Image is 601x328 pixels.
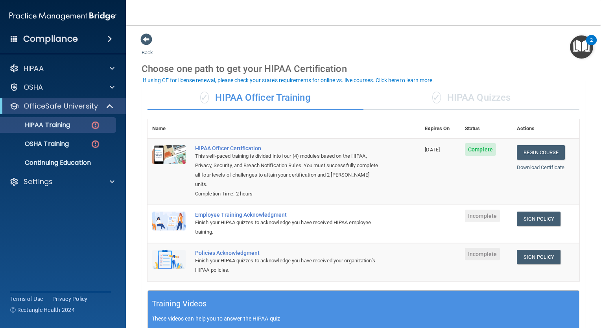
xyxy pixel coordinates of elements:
[465,210,500,222] span: Incomplete
[512,119,579,138] th: Actions
[24,83,43,92] p: OSHA
[570,35,593,59] button: Open Resource Center, 2 new notifications
[10,306,75,314] span: Ⓒ Rectangle Health 2024
[195,212,381,218] div: Employee Training Acknowledgment
[142,40,153,55] a: Back
[465,143,496,156] span: Complete
[5,140,69,148] p: OSHA Training
[517,212,560,226] a: Sign Policy
[143,77,434,83] div: If using CE for license renewal, please check your state's requirements for online vs. live cours...
[465,248,500,260] span: Incomplete
[517,164,564,170] a: Download Certificate
[517,145,565,160] a: Begin Course
[5,121,70,129] p: HIPAA Training
[195,256,381,275] div: Finish your HIPAA quizzes to acknowledge you have received your organization’s HIPAA policies.
[517,250,560,264] a: Sign Policy
[142,76,435,84] button: If using CE for license renewal, please check your state's requirements for online vs. live cours...
[200,92,209,103] span: ✓
[147,86,363,110] div: HIPAA Officer Training
[24,101,98,111] p: OfficeSafe University
[5,159,112,167] p: Continuing Education
[24,177,53,186] p: Settings
[420,119,460,138] th: Expires On
[24,64,44,73] p: HIPAA
[9,177,114,186] a: Settings
[23,33,78,44] h4: Compliance
[590,40,593,50] div: 2
[90,139,100,149] img: danger-circle.6113f641.png
[432,92,441,103] span: ✓
[9,64,114,73] a: HIPAA
[10,295,43,303] a: Terms of Use
[52,295,88,303] a: Privacy Policy
[152,297,207,311] h5: Training Videos
[460,119,512,138] th: Status
[147,119,190,138] th: Name
[195,145,381,151] a: HIPAA Officer Certification
[195,189,381,199] div: Completion Time: 2 hours
[425,147,440,153] span: [DATE]
[152,315,575,322] p: These videos can help you to answer the HIPAA quiz
[195,250,381,256] div: Policies Acknowledgment
[90,120,100,130] img: danger-circle.6113f641.png
[142,57,585,80] div: Choose one path to get your HIPAA Certification
[9,83,114,92] a: OSHA
[195,218,381,237] div: Finish your HIPAA quizzes to acknowledge you have received HIPAA employee training.
[363,86,579,110] div: HIPAA Quizzes
[195,151,381,189] div: This self-paced training is divided into four (4) modules based on the HIPAA, Privacy, Security, ...
[9,101,114,111] a: OfficeSafe University
[9,8,116,24] img: PMB logo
